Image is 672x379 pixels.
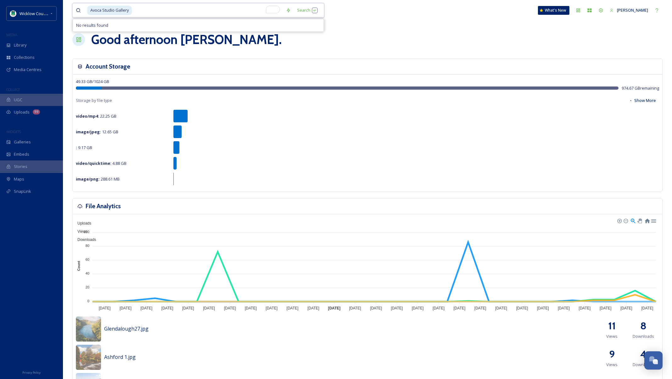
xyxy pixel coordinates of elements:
tspan: [DATE] [161,306,173,310]
span: WIDGETS [6,129,21,134]
span: Wicklow County Council [20,10,64,16]
a: Privacy Policy [22,368,41,376]
tspan: [DATE] [328,306,341,310]
span: Downloads [633,333,654,339]
span: Uploads [73,221,91,226]
tspan: 40 [86,271,89,275]
tspan: [DATE] [412,306,424,310]
span: UGC [14,97,22,103]
tspan: [DATE] [99,306,111,310]
a: What's New [538,6,569,15]
tspan: 80 [86,244,89,248]
span: MEDIA [6,32,17,37]
img: download%20(9).png [10,10,16,17]
div: Reset Zoom [644,218,650,223]
span: [PERSON_NAME] [617,7,648,13]
tspan: [DATE] [391,306,403,310]
tspan: [DATE] [182,306,194,310]
h2: 9 [609,347,615,362]
div: Menu [651,218,656,223]
span: 4.88 GB [76,160,127,166]
tspan: [DATE] [308,306,319,310]
span: Embeds [14,151,29,157]
tspan: [DATE] [370,306,382,310]
div: 99 [33,109,40,114]
strong: : [76,145,77,150]
tspan: 100 [84,230,89,233]
tspan: [DATE] [495,306,507,310]
tspan: [DATE] [245,306,257,310]
h3: File Analytics [86,202,121,211]
tspan: [DATE] [224,306,236,310]
span: 9.17 GB [76,145,92,150]
span: Media Centres [14,67,42,73]
tspan: 0 [88,299,89,303]
tspan: [DATE] [641,306,653,310]
tspan: 20 [86,285,89,289]
span: Views [606,333,618,339]
span: Glendalough27.jpg [104,325,149,332]
tspan: [DATE] [537,306,549,310]
span: Privacy Policy [22,371,41,375]
span: 49.33 GB / 1024 GB [76,79,109,84]
div: Zoom Out [623,218,628,223]
button: Open Chat [644,351,663,370]
tspan: [DATE] [266,306,278,310]
tspan: 60 [86,258,89,261]
tspan: [DATE] [140,306,152,310]
span: 22.25 GB [76,113,116,119]
div: Panning [637,219,641,222]
tspan: [DATE] [474,306,486,310]
span: Collections [14,54,35,60]
span: Library [14,42,26,48]
tspan: [DATE] [579,306,591,310]
span: Avoca Studio Gallery [87,6,132,15]
span: Views [606,362,618,368]
span: Storage by file type [76,98,112,103]
tspan: [DATE] [620,306,632,310]
button: Show More [626,94,659,107]
strong: video/quicktime : [76,160,111,166]
tspan: [DATE] [203,306,215,310]
tspan: [DATE] [558,306,570,310]
span: SnapLink [14,188,31,194]
text: Count [77,261,81,271]
tspan: [DATE] [432,306,444,310]
h2: 4 [640,347,647,362]
span: Stories [14,164,27,170]
h1: Good afternoon [PERSON_NAME] . [91,30,282,49]
h3: Account Storage [86,62,130,71]
span: COLLECT [6,87,20,92]
div: Selection Zoom [630,218,635,223]
span: Downloads [633,362,654,368]
div: Zoom In [617,218,621,223]
tspan: [DATE] [600,306,612,310]
span: Views [73,229,88,234]
span: 974.67 GB remaining [622,85,659,91]
tspan: [DATE] [120,306,132,310]
tspan: [DATE] [349,306,361,310]
span: Maps [14,176,24,182]
img: Ashford%25201.jpg [76,345,101,370]
h2: 11 [608,318,616,333]
a: [PERSON_NAME] [607,4,651,16]
span: Ashford 1.jpg [104,354,136,360]
span: 12.65 GB [76,129,118,135]
span: Galleries [14,139,31,145]
input: To enrich screen reader interactions, please activate Accessibility in Grammarly extension settings [133,3,283,17]
tspan: [DATE] [286,306,298,310]
span: Uploads [14,109,30,115]
tspan: [DATE] [454,306,466,310]
strong: image/png : [76,176,100,182]
span: 288.61 MB [76,176,120,182]
div: Search [294,4,321,16]
span: No results found [76,22,108,28]
img: Glendalough27.jpg [76,316,101,342]
tspan: [DATE] [516,306,528,310]
span: Downloads [73,237,96,242]
h2: 8 [640,318,647,333]
strong: image/jpeg : [76,129,101,135]
strong: video/mp4 : [76,113,99,119]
